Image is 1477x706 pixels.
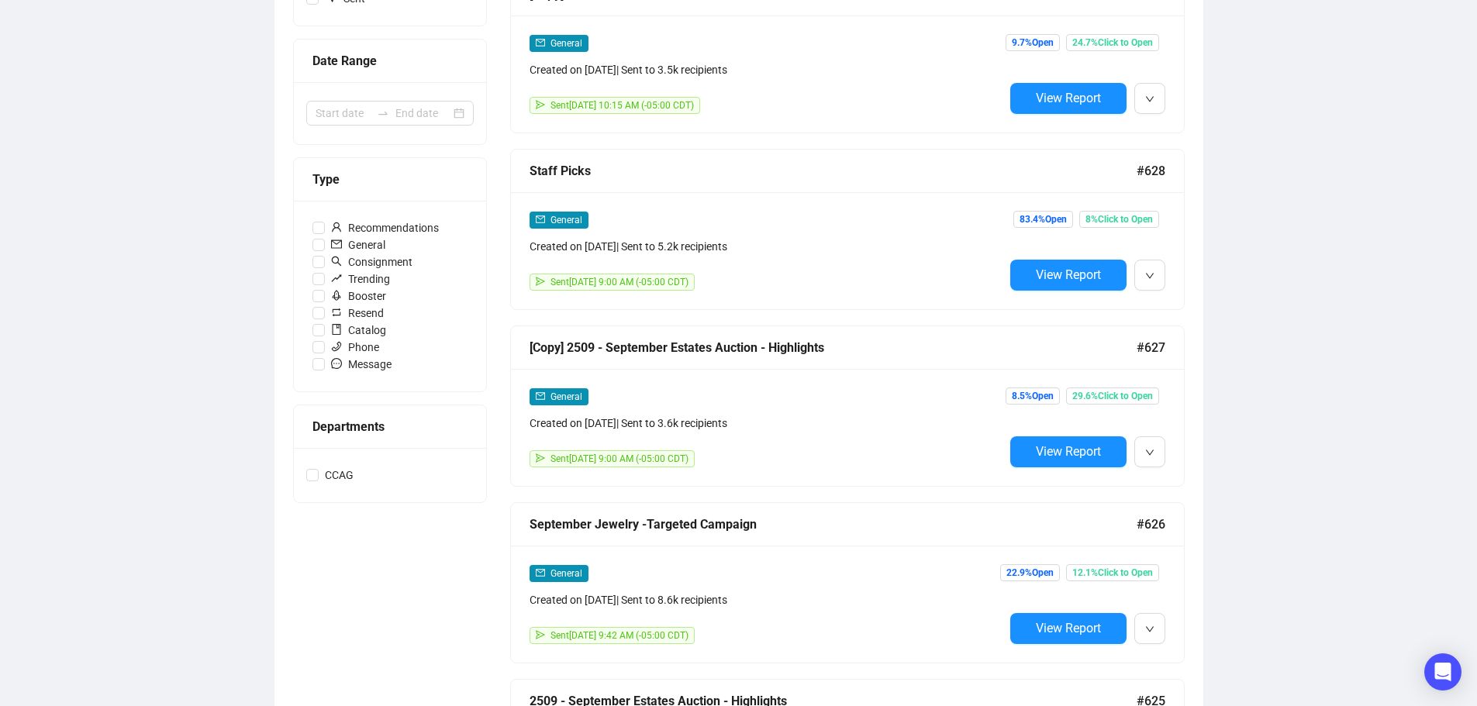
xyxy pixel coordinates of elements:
span: send [536,630,545,639]
span: General [550,38,582,49]
span: Sent [DATE] 9:00 AM (-05:00 CDT) [550,453,688,464]
span: send [536,453,545,463]
div: Created on [DATE] | Sent to 3.5k recipients [530,61,1004,78]
a: Staff Picks#628mailGeneralCreated on [DATE]| Sent to 5.2k recipientssendSent[DATE] 9:00 AM (-05:0... [510,149,1185,310]
div: Staff Picks [530,161,1137,181]
a: [Copy] 2509 - September Estates Auction - Highlights#627mailGeneralCreated on [DATE]| Sent to 3.6... [510,325,1185,487]
span: 22.9% Open [1000,564,1060,581]
span: down [1145,95,1154,104]
span: #628 [1137,161,1165,181]
span: General [325,236,392,253]
span: message [331,358,342,369]
div: Created on [DATE] | Sent to 8.6k recipients [530,591,1004,608]
span: mail [536,391,545,401]
span: View Report [1036,444,1101,459]
span: rise [331,273,342,284]
span: General [550,568,582,579]
input: End date [395,105,450,122]
span: down [1145,271,1154,281]
div: September Jewelry -Targeted Campaign [530,515,1137,534]
span: General [550,215,582,226]
button: View Report [1010,260,1127,291]
input: Start date [316,105,371,122]
span: CCAG [319,467,360,484]
span: mail [536,38,545,47]
div: Created on [DATE] | Sent to 5.2k recipients [530,238,1004,255]
div: Type [312,170,468,189]
span: Message [325,356,398,373]
div: Departments [312,417,468,436]
button: View Report [1010,436,1127,467]
div: Created on [DATE] | Sent to 3.6k recipients [530,415,1004,432]
button: View Report [1010,83,1127,114]
span: down [1145,448,1154,457]
span: 9.7% Open [1006,34,1060,51]
span: General [550,391,582,402]
span: Sent [DATE] 10:15 AM (-05:00 CDT) [550,100,694,111]
span: #627 [1137,338,1165,357]
span: 29.6% Click to Open [1066,387,1159,405]
span: Consignment [325,253,419,270]
span: mail [331,239,342,250]
span: Booster [325,288,392,305]
span: Phone [325,339,385,356]
span: 8.5% Open [1006,387,1060,405]
span: rocket [331,290,342,301]
span: swap-right [377,107,389,119]
span: search [331,256,342,267]
span: Sent [DATE] 9:42 AM (-05:00 CDT) [550,630,688,641]
span: View Report [1036,267,1101,282]
span: 8% Click to Open [1079,211,1159,228]
span: user [331,222,342,232]
span: #626 [1137,515,1165,534]
span: 83.4% Open [1013,211,1073,228]
span: Resend [325,305,390,322]
span: phone [331,341,342,352]
span: send [536,100,545,109]
span: Catalog [325,322,392,339]
button: View Report [1010,613,1127,644]
span: send [536,277,545,286]
span: Trending [325,270,396,288]
span: Recommendations [325,219,445,236]
div: Date Range [312,51,468,71]
span: 24.7% Click to Open [1066,34,1159,51]
span: 12.1% Click to Open [1066,564,1159,581]
span: mail [536,568,545,577]
span: down [1145,625,1154,634]
div: [Copy] 2509 - September Estates Auction - Highlights [530,338,1137,357]
span: Sent [DATE] 9:00 AM (-05:00 CDT) [550,277,688,288]
a: September Jewelry -Targeted Campaign#626mailGeneralCreated on [DATE]| Sent to 8.6k recipientssend... [510,502,1185,663]
span: View Report [1036,621,1101,635]
span: retweet [331,307,342,318]
div: Open Intercom Messenger [1424,653,1461,691]
span: book [331,324,342,335]
span: mail [536,215,545,224]
span: to [377,107,389,119]
span: View Report [1036,91,1101,105]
